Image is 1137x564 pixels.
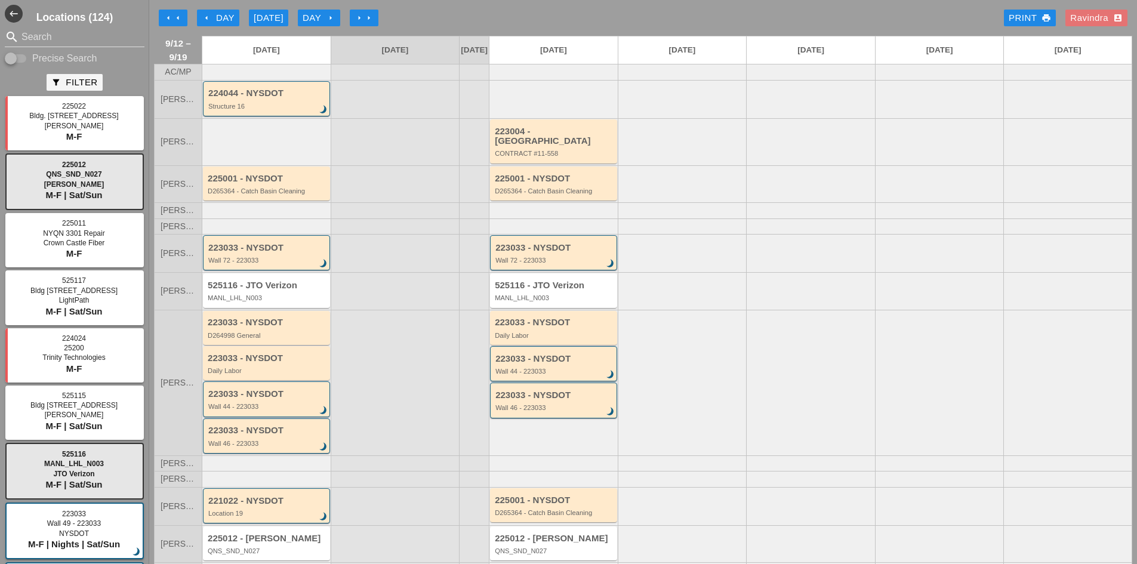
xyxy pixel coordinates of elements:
span: M-F [66,248,82,258]
div: 225001 - NYSDOT [208,174,327,184]
span: 225012 [62,161,86,169]
div: Day [202,11,235,25]
span: Bldg [STREET_ADDRESS] [30,286,118,295]
div: Wall 46 - 223033 [495,404,614,411]
div: Location 19 [208,510,326,517]
span: Wall 49 - 223033 [47,519,101,528]
span: M-F [66,131,82,141]
div: 525116 - JTO Verizon [208,281,327,291]
span: [PERSON_NAME] [161,502,196,511]
i: brightness_3 [130,545,143,559]
span: NYSDOT [59,529,89,538]
div: 224044 - NYSDOT [208,88,326,98]
button: Shrink Sidebar [5,5,23,23]
div: 225001 - NYSDOT [495,174,614,184]
i: brightness_3 [317,257,330,270]
span: QNS_SND_N027 [46,170,101,178]
div: [DATE] [254,11,284,25]
div: 225012 - [PERSON_NAME] [495,534,614,544]
i: search [5,30,19,44]
div: 223004 - [GEOGRAPHIC_DATA] [495,127,614,146]
a: [DATE] [202,36,331,64]
div: 223033 - NYSDOT [208,389,326,399]
button: Ravindra [1065,10,1127,26]
div: Wall 72 - 223033 [208,257,326,264]
span: AC/MP [165,67,191,76]
div: 223033 - NYSDOT [495,243,614,253]
span: [PERSON_NAME] [161,249,196,258]
span: [PERSON_NAME] [161,459,196,468]
span: [PERSON_NAME] [44,180,104,189]
span: [PERSON_NAME] [161,540,196,548]
span: M-F | Sat/Sun [45,306,102,316]
span: 9/12 – 9/19 [161,36,196,64]
a: [DATE] [618,36,747,64]
div: Ravindra [1070,11,1123,25]
div: Day [303,11,335,25]
i: brightness_3 [317,103,330,116]
div: QNS_SND_N027 [495,547,614,554]
span: [PERSON_NAME] [161,474,196,483]
span: 223033 [62,510,86,518]
span: M-F | Sat/Sun [45,190,102,200]
div: 525116 - JTO Verizon [495,281,614,291]
div: MANL_LHL_N003 [208,294,327,301]
div: 223033 - NYSDOT [208,318,327,328]
div: Wall 44 - 223033 [495,368,614,375]
span: [PERSON_NAME] [161,286,196,295]
a: Print [1004,10,1056,26]
a: [DATE] [331,36,460,64]
div: 221022 - NYSDOT [208,496,326,506]
span: [PERSON_NAME] [161,95,196,104]
i: brightness_3 [604,368,617,381]
div: Wall 46 - 223033 [208,440,326,447]
a: [DATE] [489,36,618,64]
a: [DATE] [747,36,875,64]
i: brightness_3 [604,405,617,418]
span: M-F | Sat/Sun [45,421,102,431]
div: QNS_SND_N027 [208,547,327,554]
span: 25200 [64,344,84,352]
button: Day [197,10,239,26]
span: 525115 [62,392,86,400]
i: arrow_left [164,13,173,23]
div: Structure 16 [208,103,326,110]
button: Move Ahead 1 Week [350,10,378,26]
i: arrow_left [202,13,211,23]
span: 225022 [62,102,86,110]
span: [PERSON_NAME] [161,180,196,189]
span: [PERSON_NAME] [161,378,196,387]
div: D265364 - Catch Basin Cleaning [208,187,327,195]
div: 225012 - [PERSON_NAME] [208,534,327,544]
span: Bldg [STREET_ADDRESS] [30,401,118,409]
span: MANL_LHL_N003 [44,460,104,468]
i: account_box [1113,13,1123,23]
span: [PERSON_NAME] [161,137,196,146]
span: [PERSON_NAME] [161,222,196,231]
input: Search [21,27,128,47]
i: print [1042,13,1051,23]
div: MANL_LHL_N003 [495,294,614,301]
a: [DATE] [1004,36,1132,64]
span: 525116 [62,450,86,458]
span: Bldg. [STREET_ADDRESS] [29,112,118,120]
span: JTO Verizon [53,470,94,478]
div: 223033 - NYSDOT [208,353,327,363]
button: Move Back 1 Week [159,10,187,26]
span: NYQN 3301 Repair [43,229,104,238]
i: arrow_right [364,13,374,23]
a: [DATE] [460,36,489,64]
span: Crown Castle Fiber [44,239,105,247]
label: Precise Search [32,53,97,64]
div: CONTRACT #11-558 [495,150,614,157]
span: 225011 [62,219,86,227]
span: M-F [66,363,82,374]
div: D265364 - Catch Basin Cleaning [495,187,614,195]
div: 223033 - NYSDOT [495,390,614,400]
div: 223033 - NYSDOT [208,426,326,436]
button: Filter [47,74,102,91]
div: Print [1009,11,1051,25]
span: Trinity Technologies [42,353,105,362]
button: Day [298,10,340,26]
div: D265364 - Catch Basin Cleaning [495,509,614,516]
